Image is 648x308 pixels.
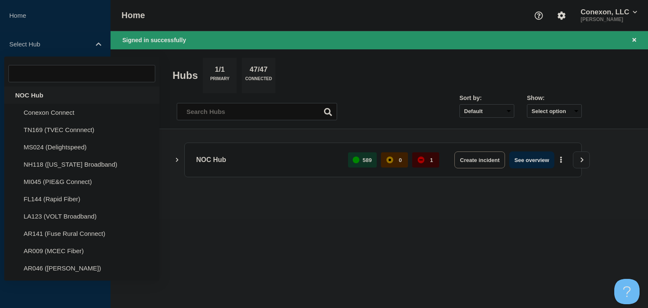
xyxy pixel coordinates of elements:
h1: Home [121,11,145,20]
li: AR009 (MCEC Fiber) [4,242,159,259]
div: affected [386,157,393,163]
li: MI045 (PIE&G Connect) [4,173,159,190]
button: Show Connected Hubs [175,157,179,163]
li: Conexon Connect [4,104,159,121]
h2: Hubs [173,70,198,81]
button: View [573,151,590,168]
p: 589 [363,157,372,163]
li: MS024 (Delightspeed) [4,138,159,156]
p: 0 [399,157,402,163]
li: NH118 ([US_STATE] Broadband) [4,156,159,173]
button: Support [530,7,548,24]
div: down [418,157,424,163]
button: Conexon, LLC [579,8,639,16]
div: up [353,157,359,163]
p: Select Hub [9,41,90,48]
div: Sort by: [459,95,514,101]
select: Sort by [459,104,514,118]
iframe: Help Scout Beacon - Open [614,279,640,304]
li: AR046 ([PERSON_NAME]) [4,259,159,277]
button: Create incident [454,151,505,168]
p: Primary [210,76,229,85]
span: Signed in successfully [122,37,186,43]
div: NOC Hub [4,86,159,104]
button: More actions [556,152,567,168]
li: LA123 (VOLT Broadband) [4,208,159,225]
button: Account settings [553,7,570,24]
button: Close banner [629,35,640,45]
p: 1/1 [212,65,228,76]
div: Show: [527,95,582,101]
li: TN169 (TVEC Connnect) [4,121,159,138]
li: FL144 (Rapid Fiber) [4,190,159,208]
p: 1 [430,157,433,163]
p: 47/47 [246,65,271,76]
li: AR141 (Fuse Rural Connect) [4,225,159,242]
p: [PERSON_NAME] [579,16,639,22]
button: Select option [527,104,582,118]
p: Connected [245,76,272,85]
p: NOC Hub [196,151,338,168]
button: See overview [509,151,554,168]
input: Search Hubs [177,103,337,120]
